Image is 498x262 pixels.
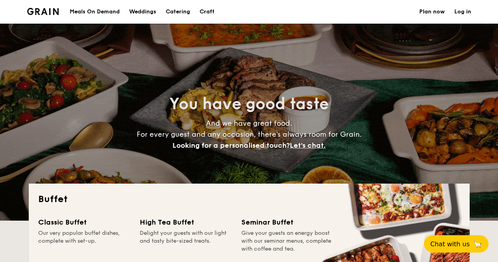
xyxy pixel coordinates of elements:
span: Chat with us [430,240,470,248]
div: High Tea Buffet [140,217,232,228]
span: And we have great food. For every guest and any occasion, there’s always room for Grain. [137,119,362,150]
span: 🦙 [473,240,482,249]
span: Let's chat. [290,141,326,150]
a: Logotype [27,8,59,15]
div: Classic Buffet [38,217,130,228]
div: Our very popular buffet dishes, complete with set-up. [38,229,130,253]
div: Seminar Buffet [241,217,333,228]
img: Grain [27,8,59,15]
div: Delight your guests with our light and tasty bite-sized treats. [140,229,232,253]
span: You have good taste [169,95,329,113]
span: Looking for a personalised touch? [172,141,290,150]
div: Give your guests an energy boost with our seminar menus, complete with coffee and tea. [241,229,333,253]
h2: Buffet [38,193,460,206]
button: Chat with us🦙 [424,235,489,253]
